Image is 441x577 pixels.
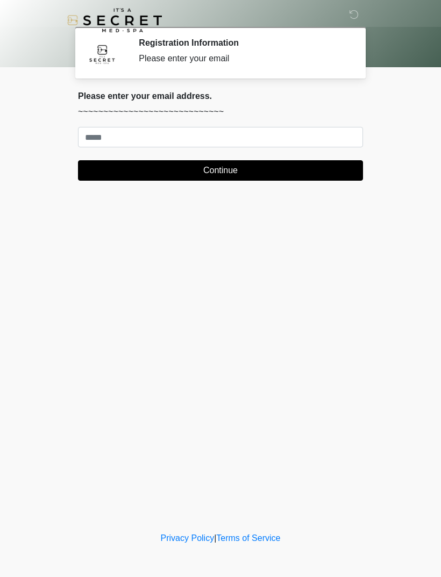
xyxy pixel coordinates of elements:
[78,160,363,181] button: Continue
[214,533,216,543] a: |
[67,8,162,32] img: It's A Secret Med Spa Logo
[139,38,347,48] h2: Registration Information
[216,533,280,543] a: Terms of Service
[86,38,118,70] img: Agent Avatar
[78,91,363,101] h2: Please enter your email address.
[139,52,347,65] div: Please enter your email
[161,533,215,543] a: Privacy Policy
[78,105,363,118] p: ~~~~~~~~~~~~~~~~~~~~~~~~~~~~~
